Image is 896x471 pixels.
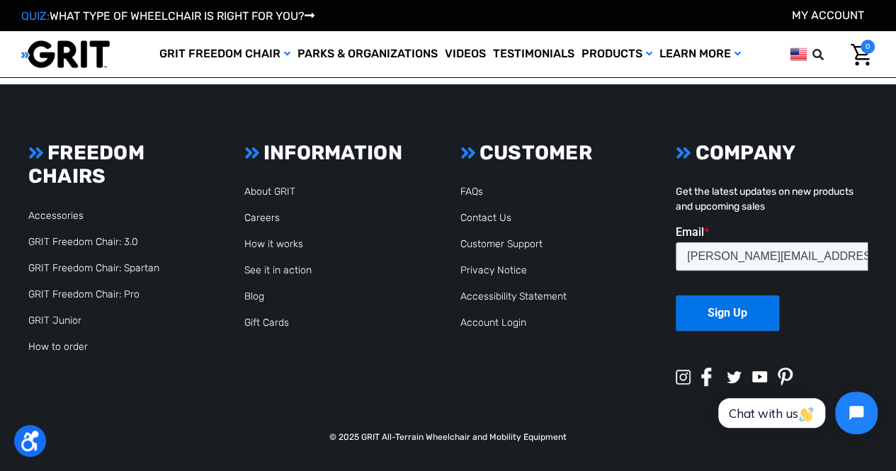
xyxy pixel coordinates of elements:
[701,368,712,386] img: facebook
[28,262,159,274] a: GRIT Freedom Chair: Spartan
[676,184,868,214] p: Get the latest updates on new products and upcoming sales
[28,341,88,353] a: How to order
[752,371,767,382] img: youtube
[244,290,264,302] a: Blog
[676,370,691,385] img: instagram
[727,371,742,383] img: twitter
[21,40,110,69] img: GRIT All-Terrain Wheelchair and Mobility Equipment
[778,368,793,386] img: pinterest
[244,317,289,329] a: Gift Cards
[460,238,542,250] a: Customer Support
[28,314,81,327] a: GRIT Junior
[244,212,280,224] a: Careers
[21,9,314,23] a: QUIZ:WHAT TYPE OF WHEELCHAIR IS RIGHT FOR YOU?
[703,380,890,446] iframe: Tidio Chat
[851,44,871,66] img: Cart
[460,264,526,276] a: Privacy Notice
[819,40,840,69] input: Search
[676,141,868,165] h3: COMPANY
[21,9,50,23] span: QUIZ:
[28,236,138,248] a: GRIT Freedom Chair: 3.0
[244,186,295,198] a: About GRIT
[441,31,489,77] a: Videos
[578,31,656,77] a: Products
[28,141,220,188] h3: FREEDOM CHAIRS
[460,186,482,198] a: FAQs
[460,212,511,224] a: Contact Us
[244,141,436,165] h3: INFORMATION
[294,31,441,77] a: Parks & Organizations
[840,40,875,69] a: Cart with 0 items
[861,40,875,54] span: 0
[656,31,744,77] a: Learn More
[792,8,864,22] a: Account
[244,238,303,250] a: How it works
[790,45,807,63] img: us.png
[489,31,578,77] a: Testimonials
[460,317,526,329] a: Account Login
[156,31,294,77] a: GRIT Freedom Chair
[244,264,312,276] a: See it in action
[28,288,140,300] a: GRIT Freedom Chair: Pro
[460,290,566,302] a: Accessibility Statement
[28,210,84,222] a: Accessories
[460,141,652,165] h3: CUSTOMER
[21,431,875,443] p: © 2025 GRIT All-Terrain Wheelchair and Mobility Equipment
[676,225,868,355] iframe: Form 0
